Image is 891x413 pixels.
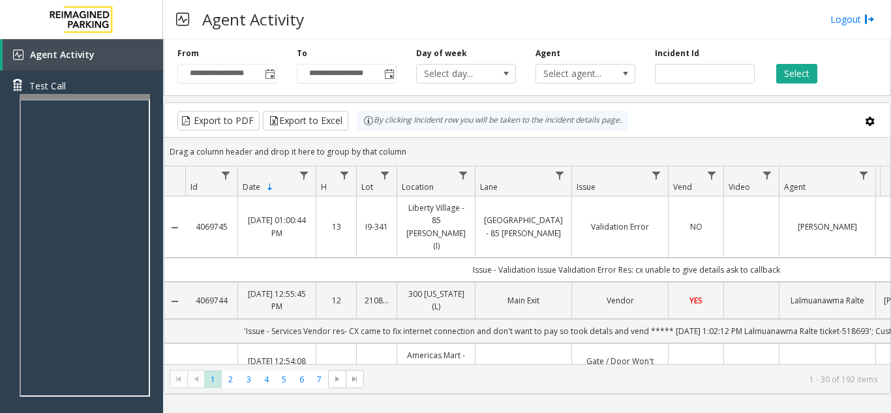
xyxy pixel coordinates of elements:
span: Page 5 [275,371,293,388]
img: 'icon' [13,50,23,60]
span: Agent Activity [30,48,95,61]
a: NO [676,221,716,233]
a: NO [676,361,716,374]
span: Go to the next page [332,374,342,384]
button: Select [776,64,817,84]
a: [DATE] 01:00:44 PM [246,214,308,239]
a: [DATE] 12:55:45 PM [246,288,308,313]
a: Vend Filter Menu [703,166,721,184]
span: H [321,181,327,192]
a: 12 [324,294,348,307]
img: infoIcon.svg [363,115,374,126]
h3: Agent Activity [196,3,310,35]
span: Go to the next page [328,370,346,388]
a: L21036801 [365,361,389,374]
label: From [177,48,199,59]
span: Go to the last page [346,370,363,388]
span: Lane [480,181,498,192]
a: Logout [830,12,875,26]
img: logout [864,12,875,26]
kendo-pager-info: 1 - 30 of 192 items [372,374,877,385]
a: Issue Filter Menu [648,166,665,184]
span: NO [690,221,702,232]
a: 12 [324,361,348,374]
a: [PERSON_NAME] [787,221,868,233]
div: Data table [164,166,890,364]
a: [PERSON_NAME] [787,361,868,374]
span: Issue [577,181,596,192]
a: 4069744 [193,294,230,307]
a: Agent Activity [3,39,163,70]
span: Page 7 [310,371,328,388]
a: 13 [324,221,348,233]
a: [GEOGRAPHIC_DATA] - 85 [PERSON_NAME] [483,214,564,239]
span: Toggle popup [382,65,396,83]
a: Lot Filter Menu [376,166,394,184]
a: Liberty Village - 85 [PERSON_NAME] (I) [405,202,467,252]
span: Page 1 [204,371,222,388]
label: To [297,48,307,59]
a: Date Filter Menu [295,166,313,184]
label: Day of week [416,48,467,59]
span: Toggle popup [262,65,277,83]
a: H Filter Menu [336,166,354,184]
span: Page 6 [293,371,310,388]
span: Lot [361,181,373,192]
a: I9-341 [365,221,389,233]
a: Main Exit [483,294,564,307]
a: 4069742 [193,361,230,374]
span: Location [402,181,434,192]
a: Lane Filter Menu [551,166,569,184]
div: By clicking Incident row you will be taken to the incident details page. [357,111,628,130]
a: RH - Entry Lane 1 [483,361,564,374]
span: Id [190,181,198,192]
a: 21084005 [365,294,389,307]
a: Vendor [580,294,660,307]
img: pageIcon [176,3,189,35]
a: Video Filter Menu [759,166,776,184]
span: YES [689,295,702,306]
span: Test Call [29,79,66,93]
a: Agent Filter Menu [855,166,873,184]
a: Collapse Details [164,222,185,233]
span: Video [729,181,750,192]
a: Location Filter Menu [455,166,472,184]
label: Agent [536,48,560,59]
span: Agent [784,181,806,192]
span: Select day... [417,65,496,83]
span: Page 3 [240,371,258,388]
span: Sortable [265,182,275,192]
span: Vend [673,181,692,192]
a: Lalmuanawma Ralte [787,294,868,307]
span: Go to the last page [350,374,360,384]
a: Americas Mart - Building 2 (AMB2) (L)(PJ) [405,349,467,387]
a: Id Filter Menu [217,166,235,184]
a: Gate / Door Won't Open [580,355,660,380]
span: NO [690,362,702,373]
a: Collapse Details [164,296,185,307]
a: YES [676,294,716,307]
span: Date [243,181,260,192]
a: 300 [US_STATE] (L) [405,288,467,313]
span: Page 4 [258,371,275,388]
label: Incident Id [655,48,699,59]
a: Validation Error [580,221,660,233]
span: Select agent... [536,65,615,83]
div: Drag a column header and drop it here to group by that column [164,140,890,163]
button: Export to PDF [177,111,260,130]
a: Collapse Details [164,363,185,374]
button: Export to Excel [263,111,348,130]
span: Page 2 [222,371,239,388]
a: 4069745 [193,221,230,233]
a: [DATE] 12:54:08 PM [246,355,308,380]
